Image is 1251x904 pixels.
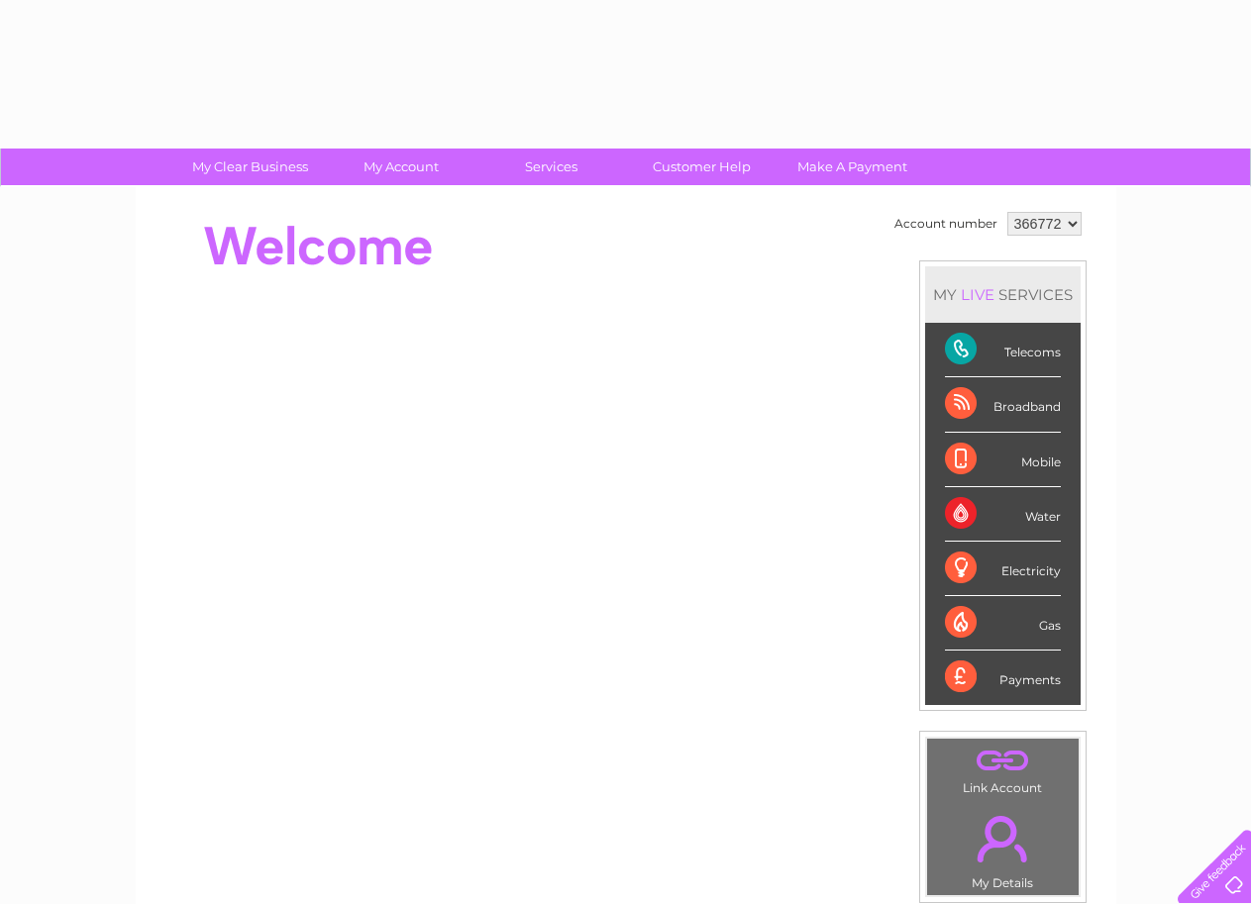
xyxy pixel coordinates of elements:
[168,149,332,185] a: My Clear Business
[926,799,1080,896] td: My Details
[945,651,1061,704] div: Payments
[469,149,633,185] a: Services
[926,738,1080,800] td: Link Account
[925,266,1081,323] div: MY SERVICES
[945,542,1061,596] div: Electricity
[945,487,1061,542] div: Water
[945,433,1061,487] div: Mobile
[932,744,1074,778] a: .
[889,207,1002,241] td: Account number
[945,377,1061,432] div: Broadband
[957,285,998,304] div: LIVE
[945,596,1061,651] div: Gas
[319,149,482,185] a: My Account
[932,804,1074,873] a: .
[771,149,934,185] a: Make A Payment
[620,149,783,185] a: Customer Help
[945,323,1061,377] div: Telecoms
